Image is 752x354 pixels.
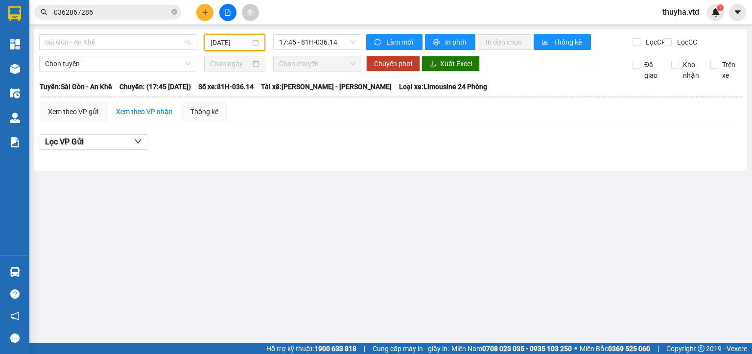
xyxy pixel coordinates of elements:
button: bar-chartThống kê [534,34,591,50]
input: 12/08/2025 [211,37,250,48]
b: Tuyến: Sài Gòn - An Khê [40,83,112,91]
span: Lọc VP Gửi [45,136,84,148]
span: notification [10,311,20,321]
span: | [658,343,659,354]
input: Chọn ngày [210,58,250,69]
span: question-circle [10,289,20,299]
span: Tài xế: [PERSON_NAME] - [PERSON_NAME] [261,81,392,92]
span: bar-chart [541,39,550,47]
span: Chọn tuyến [45,56,190,71]
span: Đã giao [640,59,664,81]
span: printer [433,39,441,47]
span: copyright [698,345,705,352]
span: Hỗ trợ kỹ thuật: [266,343,356,354]
strong: 0708 023 035 - 0935 103 250 [482,345,572,353]
span: down [134,138,142,145]
div: Xem theo VP nhận [116,106,173,117]
span: Thống kê [554,37,583,47]
span: Loại xe: Limousine 24 Phòng [399,81,487,92]
button: printerIn phơi [425,34,475,50]
span: close-circle [171,8,177,17]
button: downloadXuất Excel [422,56,480,71]
sup: 1 [717,4,724,11]
span: Miền Bắc [580,343,650,354]
span: Miền Nam [451,343,572,354]
span: close-circle [171,9,177,15]
span: ⚪️ [574,347,577,351]
img: dashboard-icon [10,39,20,49]
span: plus [202,9,209,16]
strong: 0369 525 060 [608,345,650,353]
span: Sài Gòn - An Khê [45,35,190,49]
img: warehouse-icon [10,113,20,123]
img: warehouse-icon [10,88,20,98]
span: thuyha.vtd [655,6,707,18]
span: Trên xe [718,59,742,81]
span: Chuyến: (17:45 [DATE]) [119,81,191,92]
button: In đơn chọn [478,34,531,50]
img: icon-new-feature [711,8,720,17]
span: sync [374,39,382,47]
span: Chọn chuyến [279,56,356,71]
input: Tìm tên, số ĐT hoặc mã đơn [54,7,169,18]
button: Lọc VP Gửi [40,134,147,150]
div: Xem theo VP gửi [48,106,98,117]
button: file-add [219,4,236,21]
img: logo-vxr [8,6,21,21]
span: file-add [224,9,231,16]
button: aim [242,4,259,21]
button: Chuyển phơi [366,56,420,71]
span: search [41,9,47,16]
span: 17:45 - 81H-036.14 [279,35,356,49]
span: Số xe: 81H-036.14 [198,81,254,92]
span: aim [247,9,254,16]
span: Làm mới [386,37,415,47]
span: Lọc CC [673,37,699,47]
span: In phơi [445,37,468,47]
button: syncLàm mới [366,34,423,50]
div: Thống kê [190,106,218,117]
span: caret-down [733,8,742,17]
span: message [10,333,20,343]
span: Kho nhận [679,59,703,81]
button: plus [196,4,213,21]
span: Cung cấp máy in - giấy in: [373,343,449,354]
span: Lọc CR [642,37,667,47]
img: warehouse-icon [10,267,20,277]
img: warehouse-icon [10,64,20,74]
span: 1 [718,4,722,11]
strong: 1900 633 818 [314,345,356,353]
button: caret-down [729,4,746,21]
img: solution-icon [10,137,20,147]
span: | [364,343,365,354]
